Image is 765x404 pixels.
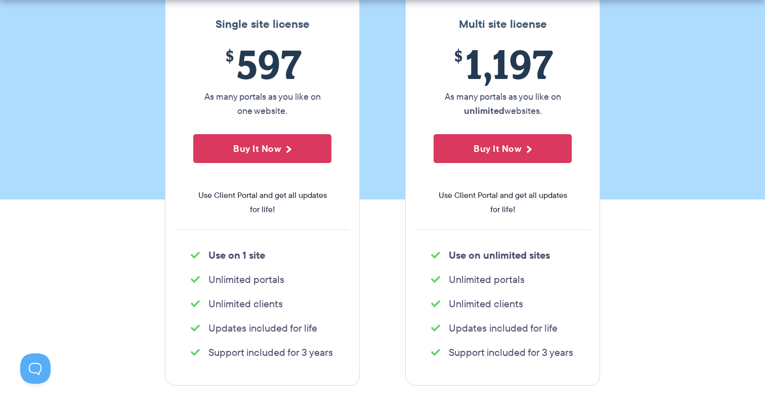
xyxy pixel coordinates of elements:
h3: Multi site license [416,18,589,31]
li: Support included for 3 years [191,345,334,359]
iframe: Toggle Customer Support [20,353,51,384]
strong: Use on unlimited sites [449,248,550,263]
button: Buy It Now [193,134,331,163]
span: Use Client Portal and get all updates for life! [434,188,572,217]
p: As many portals as you like on websites. [434,90,572,118]
span: 1,197 [434,41,572,87]
p: As many portals as you like on one website. [193,90,331,118]
h3: Single site license [176,18,349,31]
li: Updates included for life [191,321,334,335]
strong: Use on 1 site [208,248,265,263]
li: Unlimited clients [431,297,574,311]
span: Use Client Portal and get all updates for life! [193,188,331,217]
strong: unlimited [464,104,504,117]
span: 597 [193,41,331,87]
li: Unlimited clients [191,297,334,311]
li: Unlimited portals [191,272,334,287]
li: Support included for 3 years [431,345,574,359]
li: Unlimited portals [431,272,574,287]
button: Buy It Now [434,134,572,163]
li: Updates included for life [431,321,574,335]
